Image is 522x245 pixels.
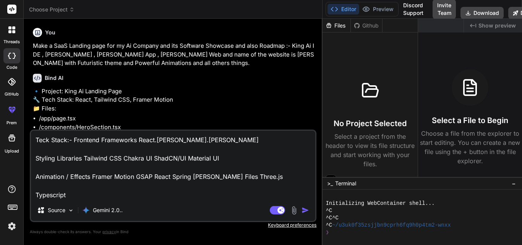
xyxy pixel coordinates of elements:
span: ^C [326,207,332,214]
label: code [6,64,17,71]
h6: You [45,29,55,36]
h6: Bind AI [45,74,63,82]
span: Choose Project [29,6,75,13]
span: − [512,180,516,187]
p: Keyboard preferences [30,222,316,228]
span: ~/u3uk0f35zsjjbn9cprh6fq9h0p4tm2-wnxx [332,222,451,229]
span: privacy [102,229,116,234]
textarea: Teck Stack:- Frontend Frameworks React.[PERSON_NAME].[PERSON_NAME] Styling Libraries Tailwind CSS... [31,131,315,200]
p: Choose a file from the explorer to start editing. You can create a new file using the + button in... [418,129,522,165]
button: Preview [359,4,397,15]
label: GitHub [5,91,19,97]
span: Show preview [478,22,516,29]
h3: Select a File to Begin [432,115,508,126]
label: Upload [5,148,19,154]
p: Select a project from the header to view its file structure and start working with your files. [326,132,415,169]
li: /app/page.tsx [39,114,315,123]
button: Download [460,7,504,19]
button: Editor [327,4,359,15]
h3: No Project Selected [334,118,407,129]
img: Gemini 2.0 flash [82,206,90,214]
p: Gemini 2.0.. [93,206,123,214]
p: Always double-check its answers. Your in Bind [30,228,316,235]
img: settings [5,220,18,233]
label: threads [3,39,20,45]
img: attachment [290,206,298,215]
label: prem [6,120,17,126]
span: >_ [327,180,333,187]
p: 🔹 Project: King Ai Landing Page 🔧 Tech Stack: React, Tailwind CSS, Framer Motion 📁 Files: [33,87,315,113]
img: Pick Models [68,207,74,214]
button: − [510,177,517,190]
div: Github [351,22,382,29]
span: ❯ [326,229,329,236]
p: Source [48,206,65,214]
li: /components/HeroSection.tsx [39,123,315,132]
span: Terminal [335,180,356,187]
span: ^C^C [326,214,339,222]
p: Make a SaaS Landing page for my Ai Company and its Software Showcase and also Roadmap :- King Ai ... [33,42,315,68]
div: Files [323,22,350,29]
span: Initializing WebContainer shell... [326,200,434,207]
span: ^C [326,222,332,229]
img: icon [302,206,309,214]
